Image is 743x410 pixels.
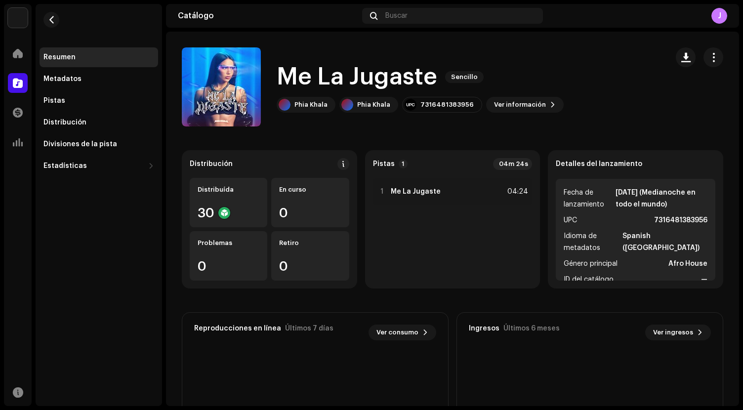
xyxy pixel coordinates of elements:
h1: Me La Jugaste [277,61,437,93]
div: Phia Khala [294,101,328,109]
span: Idioma de metadatos [564,230,620,254]
button: Ver información [486,97,564,113]
div: Reproducciones en línea [194,325,281,332]
span: Fecha de lanzamiento [564,187,614,210]
p-badge: 1 [399,160,408,168]
span: ID del catálogo [564,274,614,286]
div: Metadatos [43,75,82,83]
div: Problemas [198,239,259,247]
div: Divisiones de la pista [43,140,117,148]
span: Ver ingresos [653,323,693,342]
button: Ver ingresos [645,325,711,340]
strong: Detalles del lanzamiento [556,160,642,168]
div: Retiro [279,239,341,247]
strong: Me La Jugaste [391,188,441,196]
div: Distribuída [198,186,259,194]
strong: Pistas [373,160,395,168]
span: Género principal [564,258,618,270]
re-m-nav-item: Distribución [40,113,158,132]
div: J [711,8,727,24]
button: Ver consumo [369,325,436,340]
re-m-nav-item: Pistas [40,91,158,111]
div: Catálogo [178,12,358,20]
div: Últimos 6 meses [503,325,560,332]
div: Ingresos [469,325,499,332]
div: Pistas [43,97,65,105]
span: Ver información [494,95,546,115]
div: Estadísticas [43,162,87,170]
re-m-nav-item: Divisiones de la pista [40,134,158,154]
div: 04m 24s [493,158,532,170]
span: Ver consumo [376,323,418,342]
strong: Spanish ([GEOGRAPHIC_DATA]) [622,230,707,254]
span: Sencillo [445,71,484,83]
div: 7316481383956 [420,101,474,109]
re-m-nav-item: Resumen [40,47,158,67]
re-m-nav-item: Metadatos [40,69,158,89]
strong: Afro House [668,258,707,270]
strong: — [701,274,707,286]
div: Distribución [43,119,86,126]
div: 04:24 [506,186,528,198]
strong: 7316481383956 [654,214,707,226]
img: 297a105e-aa6c-4183-9ff4-27133c00f2e2 [8,8,28,28]
div: Distribución [190,160,233,168]
div: Resumen [43,53,76,61]
div: Últimos 7 días [285,325,333,332]
strong: [DATE] (Medianoche en todo el mundo) [616,187,707,210]
re-m-nav-dropdown: Estadísticas [40,156,158,176]
span: Buscar [385,12,408,20]
div: En curso [279,186,341,194]
div: Phia Khala [357,101,390,109]
span: UPC [564,214,577,226]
